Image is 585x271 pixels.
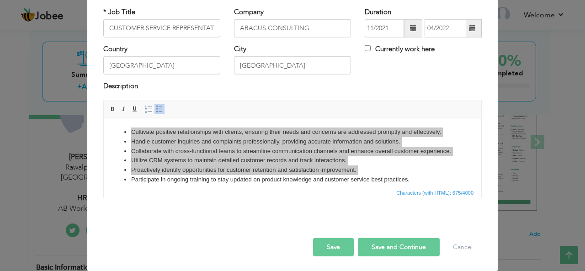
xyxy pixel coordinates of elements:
[365,45,371,51] input: Currently work here
[103,7,135,16] label: * Job Title
[108,104,118,114] a: Bold
[365,7,391,16] label: Duration
[154,104,165,114] a: Insert/Remove Bulleted List
[234,7,264,16] label: Company
[425,19,466,37] input: Present
[313,238,354,256] button: Save
[130,104,140,114] a: Underline
[365,44,435,54] label: Currently work here
[234,44,246,54] label: City
[358,238,440,256] button: Save and Continue
[444,238,482,256] button: Cancel
[144,104,154,114] a: Insert/Remove Numbered List
[104,118,481,187] iframe: Rich Text Editor, workEditor
[365,19,404,37] input: From
[394,189,475,197] span: Characters (with HTML): 675/4000
[103,81,138,91] label: Description
[394,189,476,197] div: Statistics
[119,104,129,114] a: Italic
[103,44,128,54] label: Country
